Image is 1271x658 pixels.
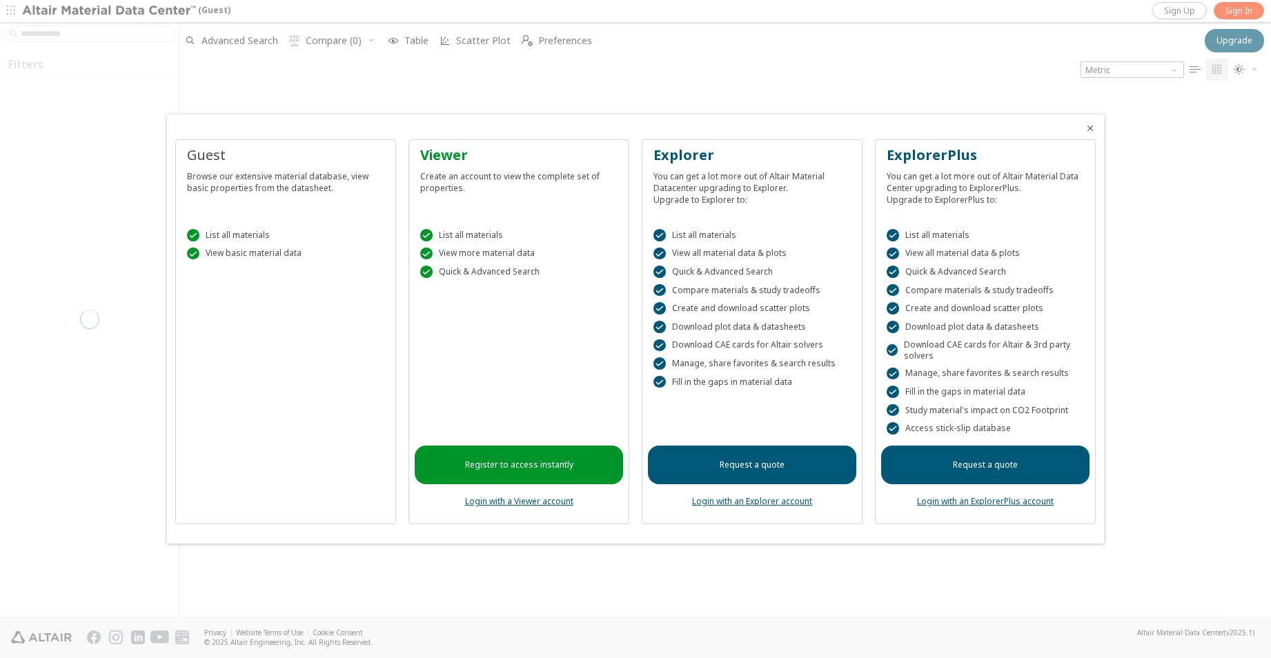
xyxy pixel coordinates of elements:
div:  [887,386,899,398]
div: Download CAE cards for Altair solvers [653,339,851,352]
div:  [887,302,899,315]
div:  [187,248,199,260]
a: Login with a Viewer account [465,495,573,507]
div:  [887,248,899,260]
div: List all materials [887,229,1084,241]
a: Login with an ExplorerPlus account [917,495,1054,507]
div:  [187,229,199,241]
div: Viewer [420,146,618,165]
div:  [887,229,899,241]
div:  [887,368,899,380]
div: Study material's impact on CO2 Footprint [887,404,1084,417]
div: Download plot data & datasheets [653,321,851,333]
div:  [653,357,666,370]
div:  [653,266,666,278]
div:  [887,284,899,297]
div: Access stick-slip database [887,422,1084,435]
button: Close [1085,123,1096,134]
div: Quick & Advanced Search [420,266,618,278]
div:  [653,376,666,388]
div: Fill in the gaps in material data [887,386,1084,398]
div:  [653,284,666,297]
div: View all material data & plots [887,248,1084,260]
div: View basic material data [187,248,384,260]
div:  [653,321,666,333]
div: Download plot data & datasheets [887,321,1084,333]
div: Quick & Advanced Search [653,266,851,278]
div: Quick & Advanced Search [887,266,1084,278]
div: View all material data & plots [653,248,851,260]
div:  [887,344,898,357]
div:  [653,229,666,241]
div: Download CAE cards for Altair & 3rd party solvers [887,339,1084,361]
div:  [887,422,899,435]
div: Create an account to view the complete set of properties. [420,165,618,194]
div: Compare materials & study tradeoffs [653,284,851,297]
div: You can get a lot more out of Altair Material Data Center upgrading to ExplorerPlus. Upgrade to E... [887,165,1084,206]
div: ExplorerPlus [887,146,1084,165]
div: Create and download scatter plots [653,302,851,315]
div: Manage, share favorites & search results [887,368,1084,380]
div: List all materials [187,229,384,241]
div:  [653,339,666,352]
a: Register to access instantly [415,446,623,484]
div: You can get a lot more out of Altair Material Datacenter upgrading to Explorer. Upgrade to Explor... [653,165,851,206]
div:  [653,302,666,315]
a: Request a quote [881,446,1090,484]
div: Create and download scatter plots [887,302,1084,315]
div:  [420,248,433,260]
div:  [887,266,899,278]
div:  [887,321,899,333]
a: Login with an Explorer account [692,495,812,507]
div: Browse our extensive material database, view basic properties from the datasheet. [187,165,384,194]
div:  [420,229,433,241]
div:  [653,248,666,260]
div: List all materials [653,229,851,241]
div: List all materials [420,229,618,241]
div:  [420,266,433,278]
div: Manage, share favorites & search results [653,357,851,370]
div:  [887,404,899,417]
div: Guest [187,146,384,165]
div: View more material data [420,248,618,260]
a: Request a quote [648,446,856,484]
div: Explorer [653,146,851,165]
div: Fill in the gaps in material data [653,376,851,388]
div: Compare materials & study tradeoffs [887,284,1084,297]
